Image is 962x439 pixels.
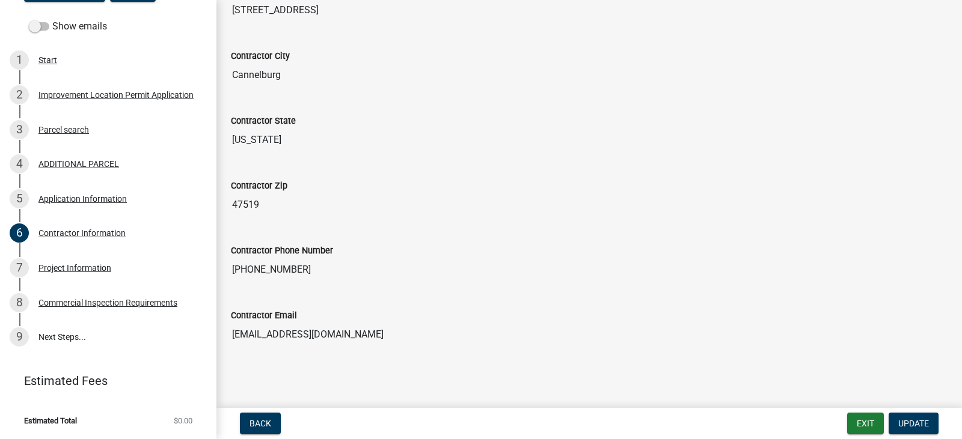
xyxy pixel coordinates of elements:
[10,189,29,208] div: 5
[38,298,177,307] div: Commercial Inspection Requirements
[24,417,77,425] span: Estimated Total
[898,419,929,428] span: Update
[889,413,939,434] button: Update
[29,19,107,34] label: Show emails
[231,312,297,320] label: Contractor Email
[231,117,296,126] label: Contractor State
[847,413,884,434] button: Exit
[231,182,287,190] label: Contractor Zip
[38,160,119,168] div: ADDITIONAL PARCEL
[231,52,290,61] label: Contractor City
[10,327,29,347] div: 9
[38,229,126,237] div: Contractor Information
[38,264,111,272] div: Project Information
[38,195,127,203] div: Application Information
[250,419,271,428] span: Back
[38,91,194,99] div: Improvement Location Permit Application
[10,223,29,243] div: 6
[38,126,89,134] div: Parcel search
[38,56,57,64] div: Start
[10,293,29,312] div: 8
[10,369,197,393] a: Estimated Fees
[10,85,29,104] div: 2
[240,413,281,434] button: Back
[10,154,29,174] div: 4
[10,50,29,70] div: 1
[10,258,29,277] div: 7
[231,247,333,255] label: Contractor Phone Number
[174,417,192,425] span: $0.00
[10,120,29,139] div: 3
